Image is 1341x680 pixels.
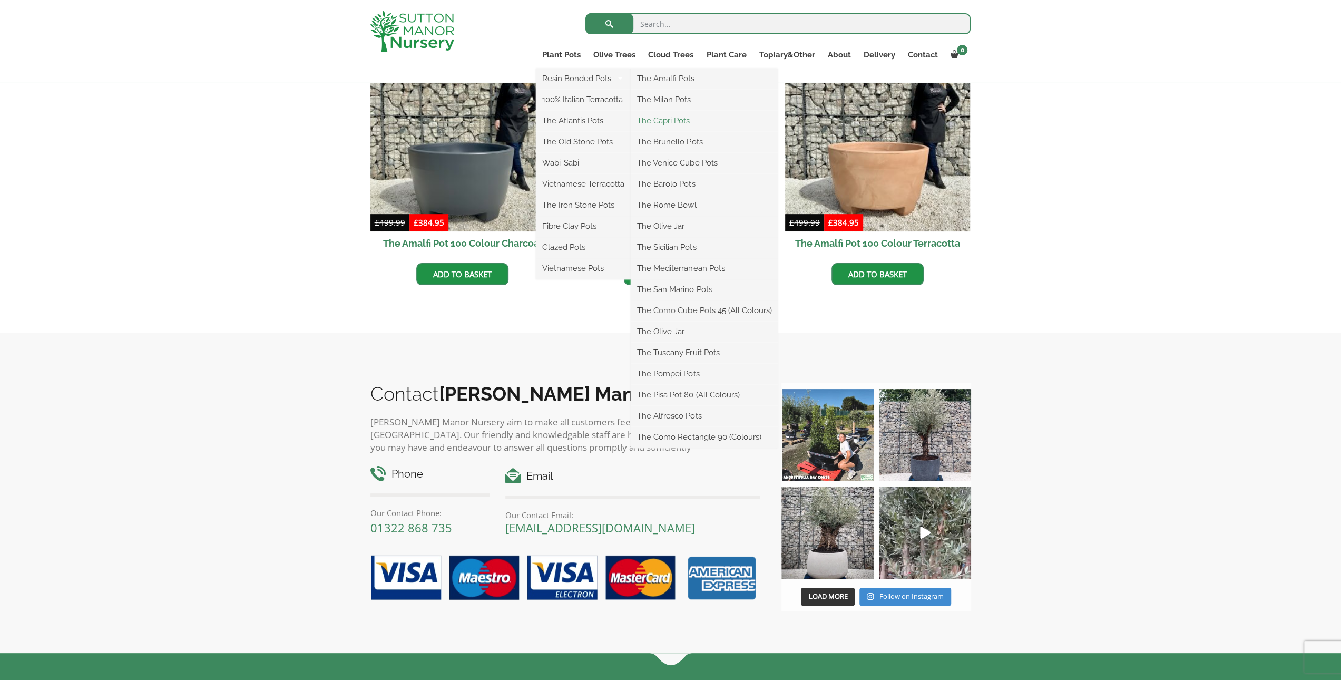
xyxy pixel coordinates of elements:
a: About [821,47,857,62]
a: 0 [944,47,971,62]
span: 0 [957,45,967,55]
a: Sale! The Amalfi Pot 100 Colour Terracotta [785,47,970,256]
a: The Venice Cube Pots [631,155,778,171]
h2: Contact [370,383,760,405]
a: The Capri Pots [631,113,778,129]
a: The Alfresco Pots [631,408,778,424]
a: Play [879,487,971,579]
h4: Phone [370,466,490,482]
button: Load More [801,588,855,606]
bdi: 384.95 [414,217,444,228]
a: The Como Rectangle 90 (Colours) [631,429,778,445]
b: [PERSON_NAME] Manor Nursery [439,383,729,405]
span: Follow on Instagram [879,591,944,601]
svg: Play [920,527,931,539]
a: The Amalfi Pots [631,71,778,86]
h4: Email [505,468,760,484]
a: The Pisa Pot 80 (All Colours) [631,387,778,403]
input: Search... [585,13,971,34]
a: The Brunello Pots [631,134,778,150]
h2: The Amalfi Pot 100 Colour Terracotta [785,231,970,255]
a: 100% Italian Terracotta [536,92,631,108]
a: Olive Trees [587,47,642,62]
bdi: 384.95 [828,217,859,228]
h2: The Amalfi Pot 100 Colour Charcoal [370,231,555,255]
a: The San Marino Pots [631,281,778,297]
a: Vietnamese Terracotta [536,176,631,192]
a: Contact [901,47,944,62]
p: Our Contact Email: [505,509,760,521]
a: The Sicilian Pots [631,239,778,255]
p: Our Contact Phone: [370,507,490,519]
img: The Amalfi Pot 100 Colour Charcoal [370,47,555,232]
span: Load More [808,591,847,601]
a: Add to basket: “The Amalfi Pot 100 Colour Charcoal” [416,263,508,285]
span: £ [375,217,379,228]
a: Delivery [857,47,901,62]
a: The Milan Pots [631,92,778,108]
a: The Tuscany Fruit Pots [631,345,778,361]
a: The Olive Jar [631,218,778,234]
a: Resin Bonded Pots [536,71,631,86]
img: A beautiful multi-stem Spanish Olive tree potted in our luxurious fibre clay pots 😍😍 [879,389,971,481]
img: Our elegant & picturesque Angustifolia Cones are an exquisite addition to your Bay Tree collectio... [781,389,874,481]
a: The Rome Bowl [631,197,778,213]
a: Plant Care [700,47,752,62]
a: Add to basket: “The Amalfi Pot 100 Colour Terracotta” [831,263,924,285]
a: Glazed Pots [536,239,631,255]
a: Wabi-Sabi [536,155,631,171]
a: The Como Cube Pots 45 (All Colours) [631,303,778,318]
a: Vietnamese Pots [536,260,631,276]
a: Topiary&Other [752,47,821,62]
a: [EMAIL_ADDRESS][DOMAIN_NAME] [505,520,695,536]
a: 01322 868 735 [370,520,452,536]
img: logo [370,11,454,52]
img: payment-options.png [363,549,760,607]
span: £ [828,217,833,228]
a: Cloud Trees [642,47,700,62]
a: The Olive Jar [631,324,778,339]
svg: Instagram [867,592,874,600]
a: Instagram Follow on Instagram [859,588,951,606]
a: The Pompei Pots [631,366,778,382]
img: Check out this beauty we potted at our nursery today ❤️‍🔥 A huge, ancient gnarled Olive tree plan... [781,487,874,579]
span: £ [789,217,794,228]
a: The Barolo Pots [631,176,778,192]
a: The Iron Stone Pots [536,197,631,213]
a: Fibre Clay Pots [536,218,631,234]
p: [PERSON_NAME] Manor Nursery aim to make all customers feel at ease when buying from [GEOGRAPHIC_D... [370,416,760,454]
a: Sale! The Amalfi Pot 100 Colour Charcoal [370,47,555,256]
bdi: 499.99 [789,217,820,228]
a: The Old Stone Pots [536,134,631,150]
a: Plant Pots [536,47,587,62]
img: New arrivals Monday morning of beautiful olive trees 🤩🤩 The weather is beautiful this summer, gre... [879,487,971,579]
img: The Amalfi Pot 100 Colour Terracotta [785,47,970,232]
bdi: 499.99 [375,217,405,228]
a: The Mediterranean Pots [631,260,778,276]
span: £ [414,217,418,228]
a: The Atlantis Pots [536,113,631,129]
